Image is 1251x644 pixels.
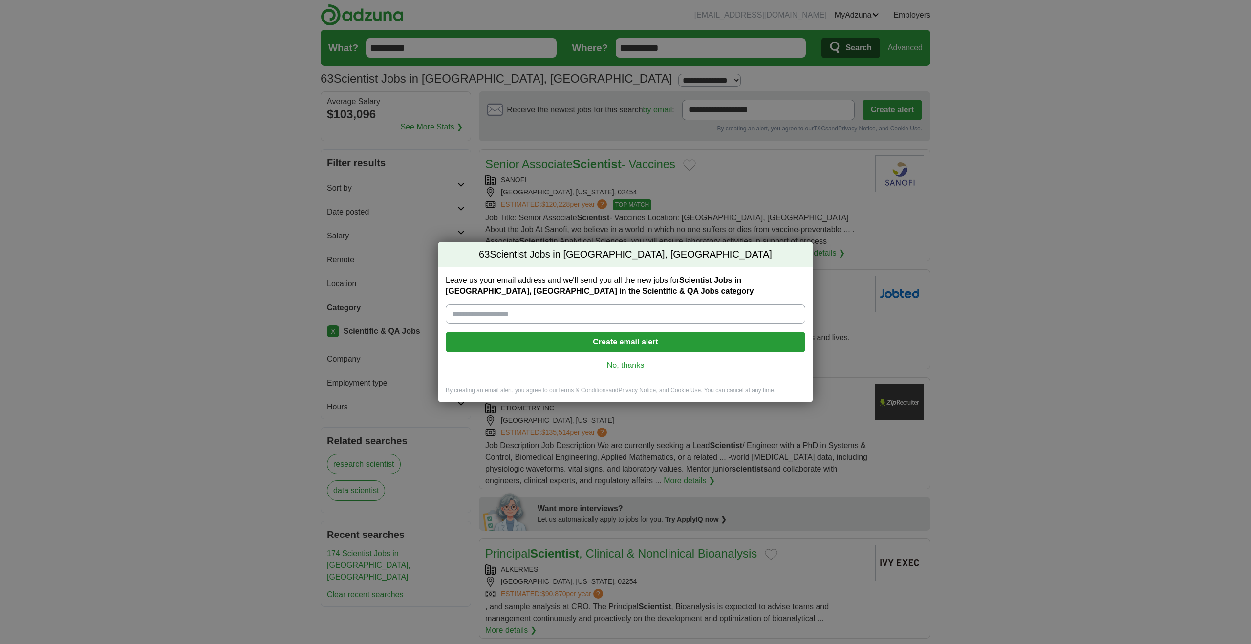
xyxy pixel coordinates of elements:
a: Terms & Conditions [558,387,608,394]
a: No, thanks [453,360,798,371]
span: 63 [479,248,490,261]
div: By creating an email alert, you agree to our and , and Cookie Use. You can cancel at any time. [438,386,813,403]
label: Leave us your email address and we'll send you all the new jobs for [446,275,805,297]
button: Create email alert [446,332,805,352]
strong: Scientist Jobs in [GEOGRAPHIC_DATA], [GEOGRAPHIC_DATA] in the Scientific & QA Jobs category [446,276,754,295]
a: Privacy Notice [619,387,656,394]
h2: Scientist Jobs in [GEOGRAPHIC_DATA], [GEOGRAPHIC_DATA] [438,242,813,267]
